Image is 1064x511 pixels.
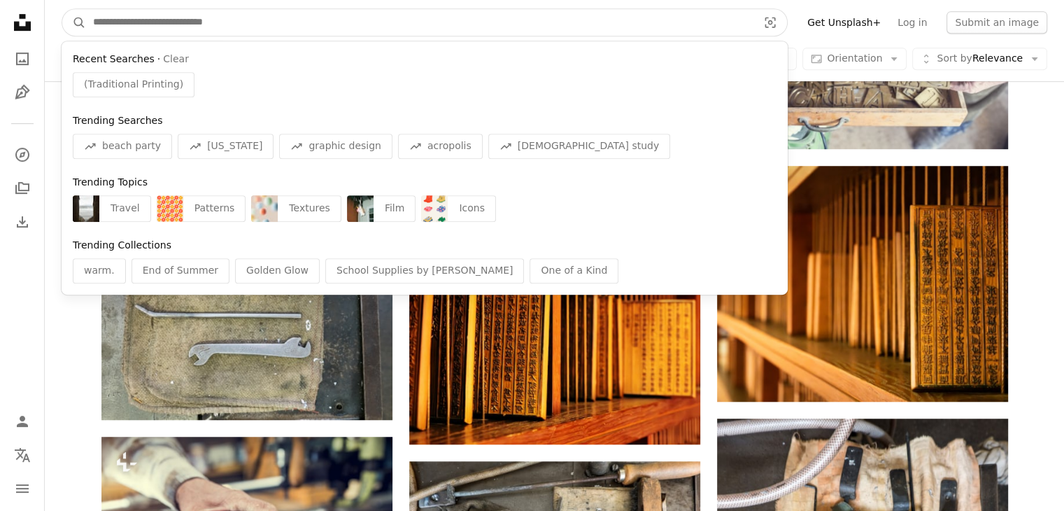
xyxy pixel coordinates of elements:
button: Language [8,441,36,469]
a: Get Unsplash+ [799,11,889,34]
div: Textures [278,195,341,222]
img: a pair of scissors and a knife on a piece of cloth [101,226,392,420]
div: School Supplies by [PERSON_NAME] [325,258,525,283]
div: Patterns [183,195,246,222]
div: One of a Kind [530,258,618,283]
span: Trending Collections [73,239,171,251]
span: [DEMOGRAPHIC_DATA] study [518,139,659,153]
a: A row of books sitting on top of a wooden shelf [409,328,700,341]
div: Travel [99,195,151,222]
img: photo-1758648996316-87e3b12f1482 [73,195,99,222]
div: End of Summer [132,258,229,283]
img: A row of books sitting on top of a wooden shelf [409,225,700,444]
a: a pair of scissors and a knife on a piece of cloth [101,316,392,329]
span: acropolis [427,139,471,153]
div: warm. [73,258,126,283]
span: (Traditional Printing) [84,78,183,92]
a: Download History [8,208,36,236]
div: Film [374,195,416,222]
div: · [73,52,776,66]
span: Trending Searches [73,115,162,126]
button: Menu [8,475,36,503]
button: Clear [163,52,189,66]
span: [US_STATE] [207,139,262,153]
form: Find visuals sitewide [62,8,788,36]
button: Submit an image [946,11,1047,34]
img: A row of books sitting on top of a wooden shelf [717,166,1008,402]
span: beach party [102,139,161,153]
a: Illustrations [8,78,36,106]
img: premium_photo-1664457241825-600243040ef5 [347,195,374,222]
img: premium_vector-1753107438975-30d50abb6869 [421,195,448,222]
button: Orientation [802,48,907,70]
a: Log in / Sign up [8,407,36,435]
span: Sort by [937,52,972,64]
span: Trending Topics [73,176,148,188]
span: Relevance [937,52,1023,66]
a: Home — Unsplash [8,8,36,39]
img: premium_photo-1746420146061-0256c1335fe4 [251,195,278,222]
div: Icons [448,195,496,222]
a: Explore [8,141,36,169]
span: Recent Searches [73,52,155,66]
div: Golden Glow [235,258,320,283]
button: Sort byRelevance [912,48,1047,70]
a: Collections [8,174,36,202]
span: Orientation [827,52,882,64]
a: Log in [889,11,935,34]
button: Search Unsplash [62,9,86,36]
a: Photos [8,45,36,73]
span: graphic design [308,139,381,153]
img: premium_vector-1726848946310-412afa011a6e [157,195,183,222]
a: A row of books sitting on top of a wooden shelf [717,277,1008,290]
button: Visual search [753,9,787,36]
